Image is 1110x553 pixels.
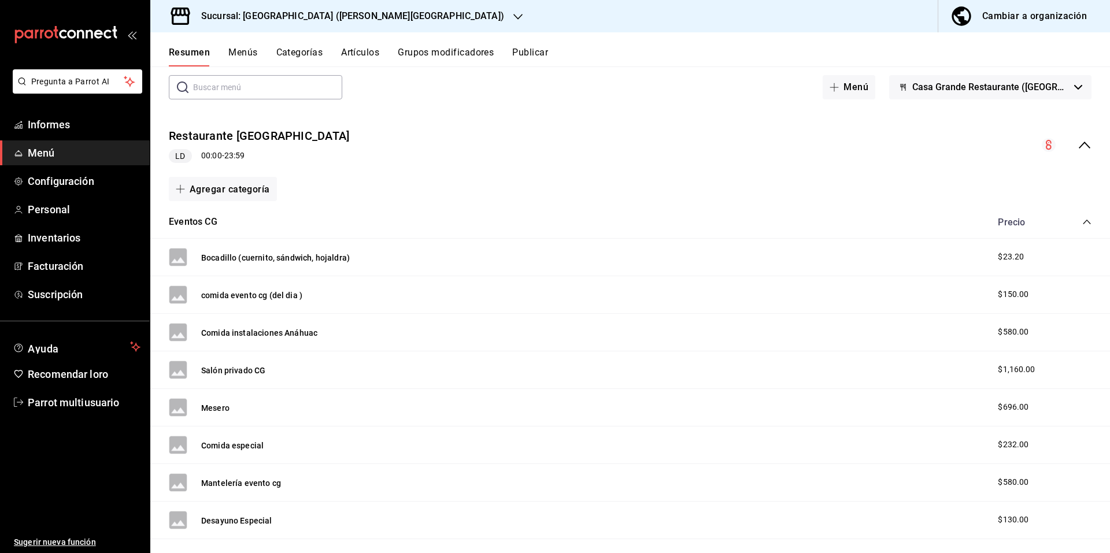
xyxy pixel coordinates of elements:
font: Mesero [201,403,230,413]
font: Grupos modificadores [398,47,494,58]
font: Inventarios [28,232,80,244]
font: Comida instalaciones Anáhuac [201,328,317,337]
font: Facturación [28,260,83,272]
font: Categorías [276,47,323,58]
button: Desayuno Especial [201,514,272,526]
a: Pregunta a Parrot AI [8,84,142,96]
div: colapsar-fila-del-menú [150,118,1110,173]
font: $580.00 [998,477,1028,487]
button: comida evento cg (del dia ) [201,288,302,301]
font: Artículos [341,47,379,58]
font: Recomendar loro [28,368,108,380]
font: $150.00 [998,290,1028,299]
font: $130.00 [998,515,1028,524]
font: comida evento cg (del dia ) [201,291,302,300]
button: Mesero [201,401,230,414]
font: $696.00 [998,402,1028,411]
button: Mantelería evento cg [201,476,281,489]
font: 23:59 [224,151,245,160]
font: Pregunta a Parrot AI [31,77,110,86]
font: Publicar [512,47,548,58]
button: Casa Grande Restaurante ([GEOGRAPHIC_DATA]) [889,75,1091,99]
button: Salón privado CG [201,363,265,376]
button: Menú [823,75,875,99]
font: Precio [998,217,1025,228]
font: - [222,151,224,160]
button: Bocadillo (cuernito, sándwich, hojaldra) [201,251,350,263]
button: abrir_cajón_menú [127,30,136,39]
font: $1,160.00 [998,365,1035,374]
font: Salón privado CG [201,366,265,375]
button: Pregunta a Parrot AI [13,69,142,94]
input: Buscar menú [193,76,342,99]
font: Informes [28,118,70,131]
font: Eventos CG [169,216,217,227]
font: $23.20 [998,252,1024,261]
font: Menú [843,81,868,92]
font: $580.00 [998,327,1028,336]
font: Restaurante [GEOGRAPHIC_DATA] [169,129,349,143]
font: Cambiar a organización [982,10,1087,21]
font: Mantelería evento cg [201,478,281,488]
font: Menú [28,147,55,159]
button: Comida instalaciones Anáhuac [201,326,317,339]
button: Restaurante [GEOGRAPHIC_DATA] [169,127,349,145]
font: Configuración [28,175,94,187]
font: $232.00 [998,440,1028,449]
font: Sucursal: [GEOGRAPHIC_DATA] ([PERSON_NAME][GEOGRAPHIC_DATA]) [201,10,504,21]
font: Desayuno Especial [201,516,272,525]
button: colapsar-categoría-fila [1082,217,1091,227]
font: Agregar categoría [190,184,270,195]
font: Menús [228,47,257,58]
button: Agregar categoría [169,177,277,201]
font: Comida especial [201,441,264,450]
font: 00:00 [201,151,222,160]
font: Bocadillo (cuernito, sándwich, hojaldra) [201,253,350,262]
font: Sugerir nueva función [14,537,96,547]
font: Suscripción [28,288,83,300]
font: Parrot multiusuario [28,396,120,409]
button: Comida especial [201,439,264,451]
font: LD [175,151,185,161]
font: Resumen [169,47,210,58]
button: Eventos CG [169,215,217,228]
div: pestañas de navegación [169,46,1110,66]
font: Ayuda [28,343,59,355]
font: Personal [28,203,70,216]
